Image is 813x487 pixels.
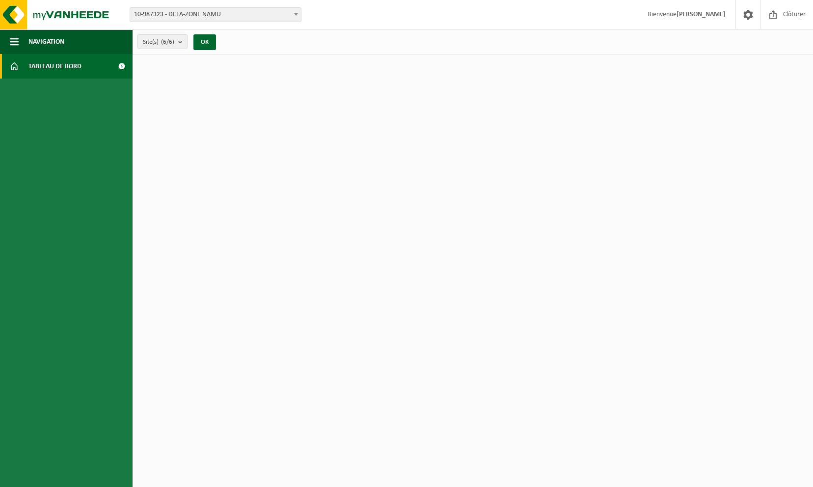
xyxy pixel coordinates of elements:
[677,11,726,18] strong: [PERSON_NAME]
[130,7,301,22] span: 10-987323 - DELA-ZONE NAMU
[193,34,216,50] button: OK
[28,54,81,79] span: Tableau de bord
[28,29,64,54] span: Navigation
[161,39,174,45] count: (6/6)
[130,8,301,22] span: 10-987323 - DELA-ZONE NAMU
[143,35,174,50] span: Site(s)
[137,34,188,49] button: Site(s)(6/6)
